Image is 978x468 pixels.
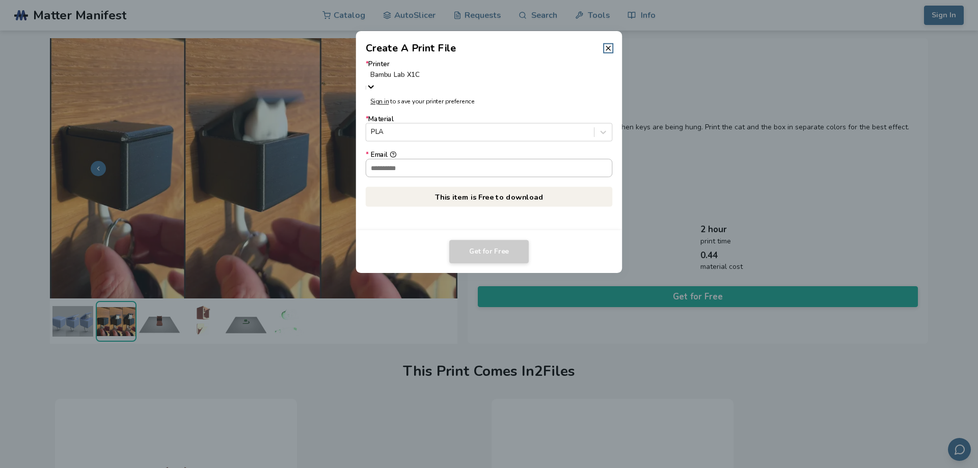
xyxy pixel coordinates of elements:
[366,61,613,94] label: Printer
[366,151,613,158] div: Email
[449,240,529,263] button: Get for Free
[366,159,612,176] input: *Email
[366,115,613,141] label: Material
[370,98,608,105] p: to save your printer preference
[390,151,396,157] button: *Email
[370,97,389,105] a: Sign in
[366,41,456,56] h2: Create A Print File
[366,187,613,207] p: This item is Free to download
[371,128,373,136] input: *MaterialPLA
